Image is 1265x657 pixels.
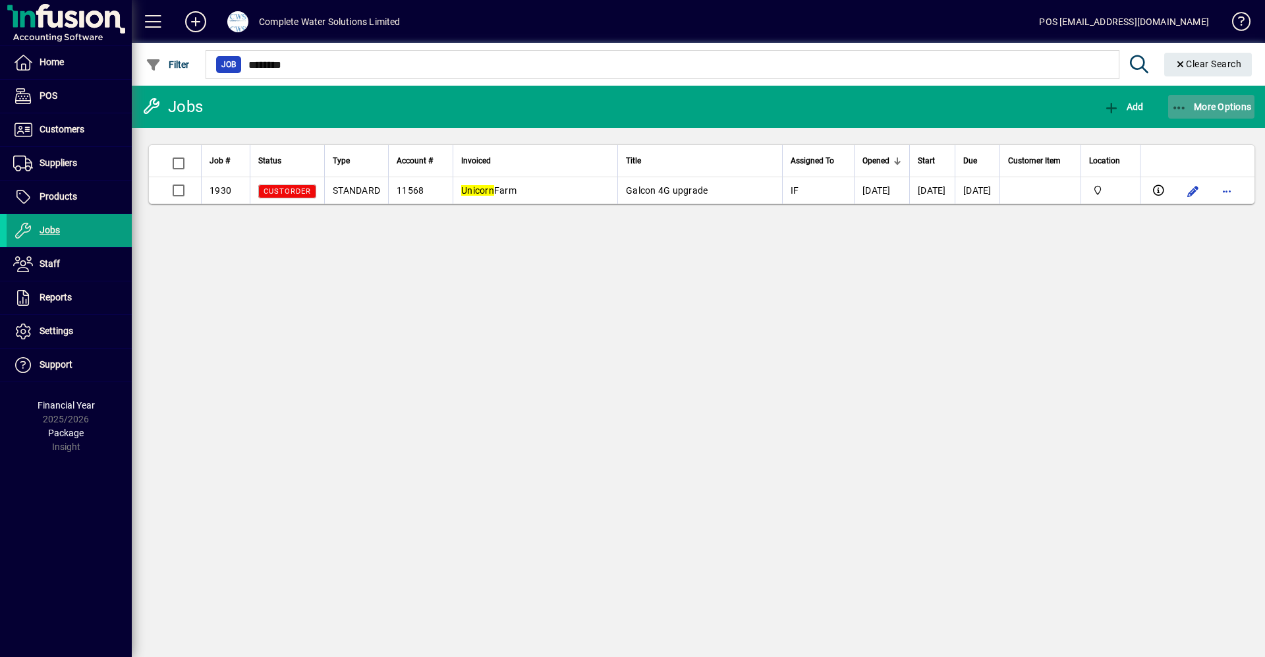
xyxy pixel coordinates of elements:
[461,185,494,196] em: Unicorn
[40,191,77,202] span: Products
[1039,11,1209,32] div: POS [EMAIL_ADDRESS][DOMAIN_NAME]
[461,185,517,196] span: Farm
[48,428,84,438] span: Package
[258,154,281,168] span: Status
[142,96,203,117] div: Jobs
[862,154,901,168] div: Opened
[1089,183,1132,198] span: Motueka
[7,281,132,314] a: Reports
[791,154,834,168] span: Assigned To
[175,10,217,34] button: Add
[1171,101,1252,112] span: More Options
[1222,3,1249,45] a: Knowledge Base
[854,177,909,204] td: [DATE]
[397,185,424,196] span: 11568
[333,185,380,196] span: STANDARD
[461,154,609,168] div: Invoiced
[397,154,445,168] div: Account #
[333,154,350,168] span: Type
[210,154,230,168] span: Job #
[38,400,95,411] span: Financial Year
[40,292,72,302] span: Reports
[1175,59,1242,69] span: Clear Search
[40,157,77,168] span: Suppliers
[40,225,60,235] span: Jobs
[210,154,242,168] div: Job #
[1008,154,1073,168] div: Customer Item
[791,154,846,168] div: Assigned To
[963,154,977,168] span: Due
[461,154,491,168] span: Invoiced
[1089,154,1132,168] div: Location
[1164,53,1252,76] button: Clear
[40,57,64,67] span: Home
[918,154,935,168] span: Start
[1183,181,1204,202] button: Edit
[221,58,236,71] span: Job
[40,124,84,134] span: Customers
[40,90,57,101] span: POS
[7,181,132,214] a: Products
[862,154,889,168] span: Opened
[7,248,132,281] a: Staff
[7,113,132,146] a: Customers
[264,187,311,196] span: CUSTORDER
[1104,101,1143,112] span: Add
[397,154,433,168] span: Account #
[955,177,999,204] td: [DATE]
[40,258,60,269] span: Staff
[7,349,132,382] a: Support
[1217,181,1238,202] button: More options
[217,10,259,34] button: Profile
[918,154,947,168] div: Start
[7,315,132,348] a: Settings
[142,53,193,76] button: Filter
[40,359,72,370] span: Support
[1089,154,1120,168] span: Location
[963,154,992,168] div: Due
[1168,95,1255,119] button: More Options
[909,177,955,204] td: [DATE]
[626,185,708,196] span: Galcon 4G upgrade
[7,147,132,180] a: Suppliers
[7,46,132,79] a: Home
[626,154,641,168] span: Title
[259,11,401,32] div: Complete Water Solutions Limited
[210,185,231,196] span: 1930
[40,326,73,336] span: Settings
[7,80,132,113] a: POS
[1008,154,1061,168] span: Customer Item
[1100,95,1146,119] button: Add
[791,185,799,196] span: IF
[146,59,190,70] span: Filter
